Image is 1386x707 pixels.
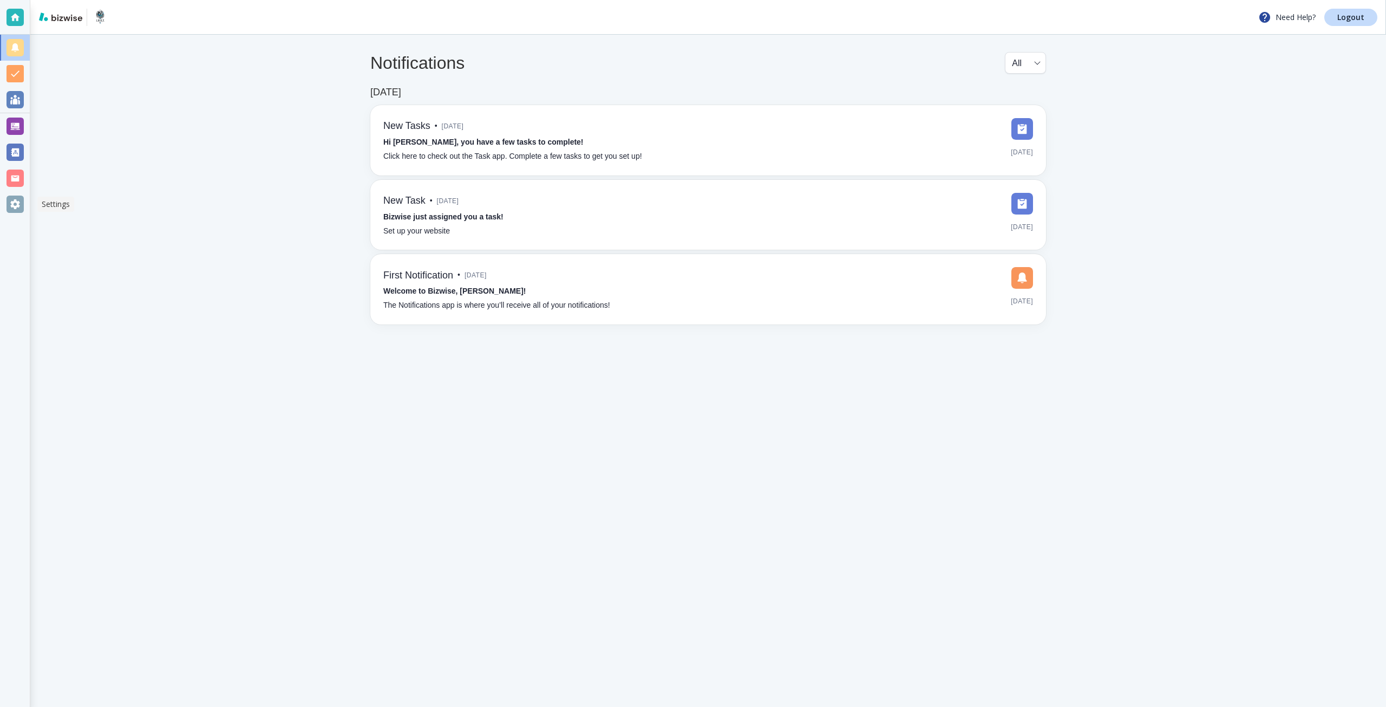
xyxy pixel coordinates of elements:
[1011,267,1033,289] img: DashboardSidebarNotification.svg
[1337,14,1364,21] p: Logout
[383,120,430,132] h6: New Tasks
[1011,293,1033,309] span: [DATE]
[435,120,437,132] p: •
[383,287,526,295] strong: Welcome to Bizwise, [PERSON_NAME]!
[457,269,460,281] p: •
[91,9,109,26] img: Indy Reclaimed Properties
[442,118,464,134] span: [DATE]
[370,180,1046,250] a: New Task•[DATE]Bizwise just assigned you a task!Set up your website[DATE]
[383,270,453,282] h6: First Notification
[430,195,433,207] p: •
[1011,219,1033,235] span: [DATE]
[383,225,450,237] p: Set up your website
[437,193,459,209] span: [DATE]
[383,212,504,221] strong: Bizwise just assigned you a task!
[370,53,465,73] h4: Notifications
[383,138,584,146] strong: Hi [PERSON_NAME], you have a few tasks to complete!
[1012,53,1039,73] div: All
[383,195,426,207] h6: New Task
[1011,144,1033,160] span: [DATE]
[370,87,401,99] h6: [DATE]
[370,105,1046,176] a: New Tasks•[DATE]Hi [PERSON_NAME], you have a few tasks to complete!Click here to check out the Ta...
[370,254,1046,325] a: First Notification•[DATE]Welcome to Bizwise, [PERSON_NAME]!The Notifications app is where you’ll ...
[42,199,70,210] p: Settings
[1258,11,1316,24] p: Need Help?
[1011,193,1033,215] img: DashboardSidebarTasks.svg
[383,300,610,312] p: The Notifications app is where you’ll receive all of your notifications!
[1011,118,1033,140] img: DashboardSidebarTasks.svg
[383,151,642,163] p: Click here to check out the Task app. Complete a few tasks to get you set up!
[1324,9,1377,26] a: Logout
[39,12,82,21] img: bizwise
[465,267,487,283] span: [DATE]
